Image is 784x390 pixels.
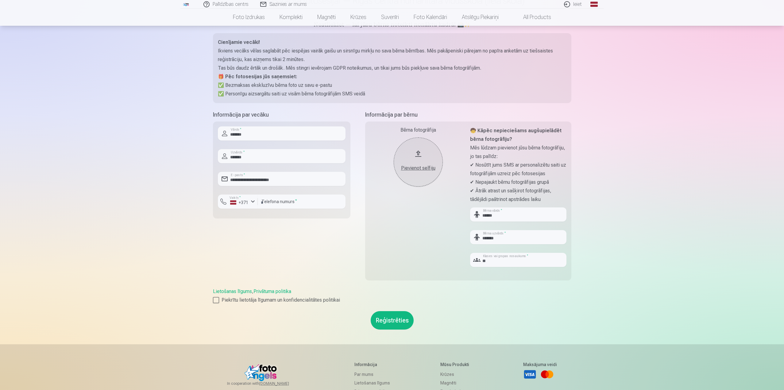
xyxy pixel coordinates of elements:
[218,74,297,79] strong: 🎁 Pēc fotosesijas jūs saņemsiet:
[406,9,454,26] a: Foto kalendāri
[213,296,571,304] label: Piekrītu lietotāja līgumam un konfidencialitātes politikai
[470,187,566,204] p: ✔ Ātrāk atrast un sašķirot fotogrāfijas, tādējādi paātrinot apstrādes laiku
[218,90,566,98] p: ✅ Personīgu aizsargātu saiti uz visām bērna fotogrāfijām SMS veidā
[440,370,473,379] a: Krūzes
[354,370,390,379] a: Par mums
[470,178,566,187] p: ✔ Nepajaukt bērnu fotogrāfijas grupā
[343,9,374,26] a: Krūzes
[213,288,571,304] div: ,
[371,311,414,330] button: Reģistrēties
[259,381,304,386] a: [DOMAIN_NAME]
[354,379,390,387] a: Lietošanas līgums
[218,195,258,209] button: Valsts*+371
[400,164,437,172] div: Pievienot selfiju
[470,144,566,161] p: Mēs lūdzam pievienot jūsu bērna fotogrāfiju, jo tas palīdz:
[470,128,562,142] strong: 🧒 Kāpēc nepieciešams augšupielādēt bērna fotogrāfiju?
[454,9,506,26] a: Atslēgu piekariņi
[272,9,310,26] a: Komplekti
[218,64,566,72] p: Tas būs daudz ērtāk un drošāk. Mēs stingri ievērojam GDPR noteikumus, un tikai jums būs piekļuve ...
[374,9,406,26] a: Suvenīri
[540,368,554,381] a: Mastercard
[394,137,443,187] button: Pievienot selfiju
[218,39,260,45] strong: Cienījamie vecāki!
[226,9,272,26] a: Foto izdrukas
[228,195,243,200] label: Valsts
[470,161,566,178] p: ✔ Nosūtīt jums SMS ar personalizētu saiti uz fotogrāfijām uzreiz pēc fotosesijas
[506,9,558,26] a: All products
[310,9,343,26] a: Magnēti
[230,199,249,206] div: +371
[440,361,473,368] h5: Mūsu produkti
[440,379,473,387] a: Magnēti
[218,81,566,90] p: ✅ Bezmaksas ekskluzīvu bērna foto uz savu e-pastu
[523,361,557,368] h5: Maksājuma veidi
[213,110,350,119] h5: Informācija par vecāku
[218,47,566,64] p: Ikviens vecāks vēlas saglabāt pēc iespējas vairāk gaišu un sirsnīgu mirkļu no sava bērna bērnības...
[213,288,252,294] a: Lietošanas līgums
[365,110,571,119] h5: Informācija par bērnu
[253,288,291,294] a: Privātuma politika
[354,361,390,368] h5: Informācija
[523,368,537,381] a: Visa
[370,126,466,134] div: Bērna fotogrāfija
[183,2,190,6] img: /fa1
[227,381,304,386] span: In cooperation with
